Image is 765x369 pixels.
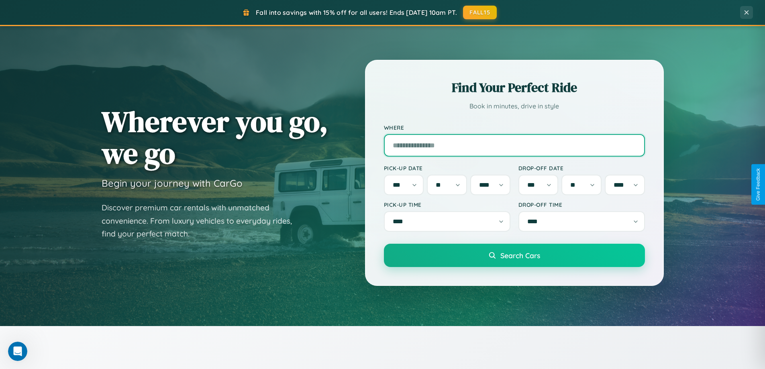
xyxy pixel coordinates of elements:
[8,342,27,361] iframe: Intercom live chat
[102,106,328,169] h1: Wherever you go, we go
[102,177,243,189] h3: Begin your journey with CarGo
[384,165,510,171] label: Pick-up Date
[384,79,645,96] h2: Find Your Perfect Ride
[256,8,457,16] span: Fall into savings with 15% off for all users! Ends [DATE] 10am PT.
[384,201,510,208] label: Pick-up Time
[518,165,645,171] label: Drop-off Date
[384,244,645,267] button: Search Cars
[755,168,761,201] div: Give Feedback
[102,201,302,241] p: Discover premium car rentals with unmatched convenience. From luxury vehicles to everyday rides, ...
[500,251,540,260] span: Search Cars
[384,100,645,112] p: Book in minutes, drive in style
[384,124,645,131] label: Where
[463,6,497,19] button: FALL15
[518,201,645,208] label: Drop-off Time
